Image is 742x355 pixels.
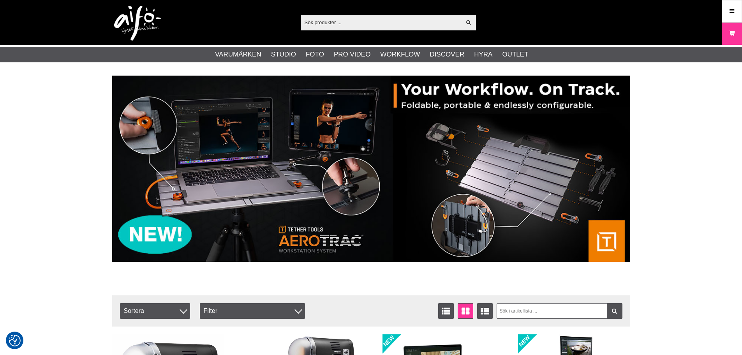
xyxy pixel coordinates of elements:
img: Annons:007 banner-header-aerotrac-1390x500.jpg [112,76,630,262]
div: Filter [200,303,305,319]
a: Pro Video [334,49,370,60]
a: Foto [306,49,324,60]
a: Listvisning [438,303,454,319]
input: Sök produkter ... [301,16,462,28]
a: Hyra [474,49,492,60]
span: Sortera [120,303,190,319]
a: Studio [271,49,296,60]
button: Samtyckesinställningar [9,334,21,348]
input: Sök i artikellista ... [497,303,622,319]
a: Workflow [380,49,420,60]
a: Outlet [502,49,528,60]
a: Discover [430,49,464,60]
img: Revisit consent button [9,335,21,346]
img: logo.png [114,6,161,41]
a: Varumärken [215,49,261,60]
a: Fönstervisning [458,303,473,319]
a: Filtrera [607,303,622,319]
a: Utökad listvisning [477,303,493,319]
